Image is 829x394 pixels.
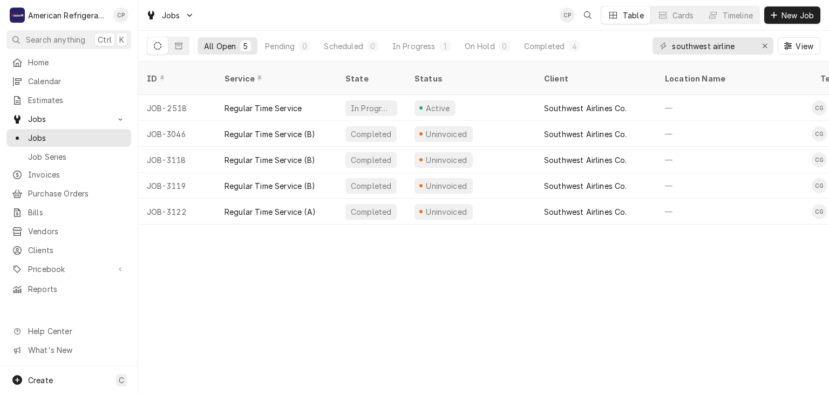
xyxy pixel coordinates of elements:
[242,40,249,52] div: 5
[6,280,131,298] a: Reports
[544,154,627,166] div: Southwest Airlines Co.
[10,8,25,23] div: American Refrigeration LLC's Avatar
[672,10,694,21] div: Cards
[812,100,827,116] div: CG
[6,166,131,184] a: Invoices
[119,34,124,45] span: K
[28,76,126,87] span: Calendar
[324,40,363,52] div: Scheduled
[28,188,126,199] span: Purchase Orders
[6,148,131,166] a: Job Series
[6,222,131,240] a: Vendors
[6,241,131,259] a: Clients
[723,10,753,21] div: Timeline
[665,73,801,84] div: Location Name
[544,103,627,114] div: Southwest Airlines Co.
[6,110,131,128] a: Go to Jobs
[672,37,753,55] input: Keyword search
[793,40,816,52] span: View
[656,147,812,173] div: —
[147,73,205,84] div: ID
[656,199,812,225] div: —
[6,91,131,109] a: Estimates
[756,37,773,55] button: Erase input
[6,30,131,49] button: Search anythingCtrlK
[424,103,451,114] div: Active
[138,173,216,199] div: JOB-3119
[28,94,126,106] span: Estimates
[656,121,812,147] div: —
[26,34,85,45] span: Search anything
[571,40,577,52] div: 4
[138,199,216,225] div: JOB-3122
[544,206,627,218] div: Southwest Airlines Co.
[138,95,216,121] div: JOB-2518
[656,95,812,121] div: —
[425,180,468,192] div: Uninvoiced
[28,376,53,385] span: Create
[28,263,110,275] span: Pricebook
[28,226,126,237] span: Vendors
[28,151,126,162] span: Job Series
[425,206,468,218] div: Uninvoiced
[301,40,308,52] div: 0
[579,6,596,24] button: Open search
[6,185,131,202] a: Purchase Orders
[425,128,468,140] div: Uninvoiced
[28,57,126,68] span: Home
[812,126,827,141] div: Carlos Garcia's Avatar
[812,152,827,167] div: Carlos Garcia's Avatar
[370,40,376,52] div: 0
[113,8,128,23] div: Cordel Pyle's Avatar
[812,178,827,193] div: CG
[544,180,627,192] div: Southwest Airlines Co.
[560,8,575,23] div: CP
[28,344,125,356] span: What's New
[138,121,216,147] div: JOB-3046
[98,34,112,45] span: Ctrl
[623,10,644,21] div: Table
[28,132,126,144] span: Jobs
[812,152,827,167] div: CG
[425,154,468,166] div: Uninvoiced
[414,73,525,84] div: Status
[119,375,124,386] span: C
[6,341,131,359] a: Go to What's New
[6,203,131,221] a: Bills
[225,103,302,114] div: Regular Time Service
[350,154,392,166] div: Completed
[524,40,565,52] div: Completed
[28,283,126,295] span: Reports
[560,8,575,23] div: Cordel Pyle's Avatar
[28,207,126,218] span: Bills
[6,53,131,71] a: Home
[812,178,827,193] div: Carlos Garcia's Avatar
[544,73,645,84] div: Client
[204,40,236,52] div: All Open
[162,10,180,21] span: Jobs
[265,40,295,52] div: Pending
[6,72,131,90] a: Calendar
[350,180,392,192] div: Completed
[544,128,627,140] div: Southwest Airlines Co.
[778,37,820,55] button: View
[141,6,199,24] a: Go to Jobs
[465,40,495,52] div: On Hold
[28,244,126,256] span: Clients
[656,173,812,199] div: —
[28,169,126,180] span: Invoices
[10,8,25,23] div: A
[138,147,216,173] div: JOB-3118
[812,204,827,219] div: Carlos Garcia's Avatar
[501,40,508,52] div: 0
[225,128,315,140] div: Regular Time Service (B)
[113,8,128,23] div: CP
[442,40,449,52] div: 1
[812,100,827,116] div: Carlos Garcia's Avatar
[225,180,315,192] div: Regular Time Service (B)
[6,322,131,340] a: Go to Help Center
[392,40,436,52] div: In Progress
[225,73,326,84] div: Service
[28,325,125,337] span: Help Center
[779,10,816,21] span: New Job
